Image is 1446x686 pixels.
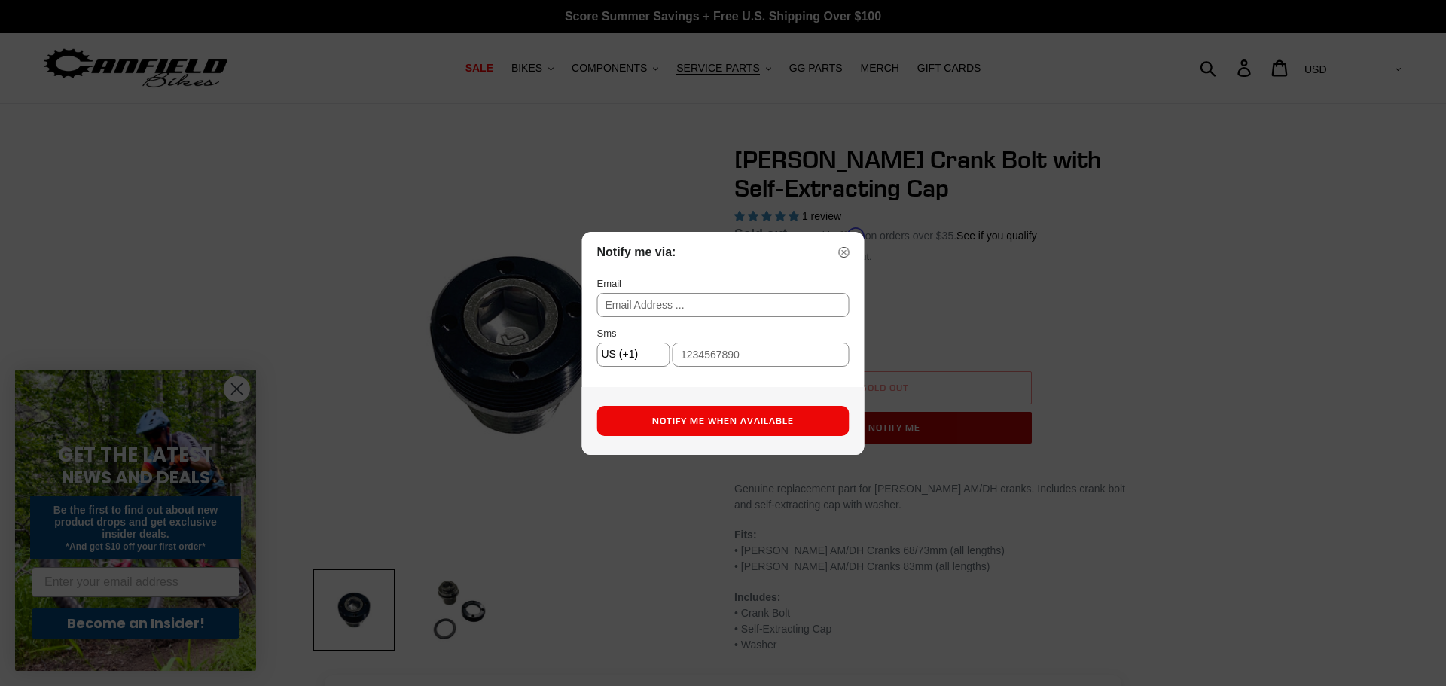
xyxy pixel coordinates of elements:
img: close-circle icon [839,247,850,258]
input: 1234567890 [673,343,850,367]
div: Notify me via: [597,243,850,261]
div: Sms [597,326,617,341]
input: Email Address ... [597,293,850,317]
div: Email [597,276,622,291]
button: Notify Me When Available [597,406,850,436]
